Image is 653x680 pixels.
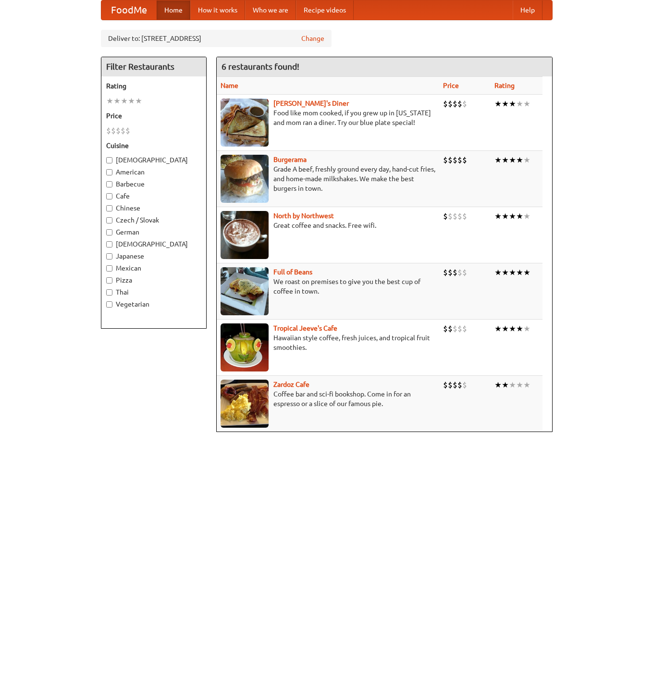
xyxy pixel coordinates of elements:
[221,380,269,428] img: zardoz.jpg
[509,323,516,334] li: ★
[273,156,307,163] a: Burgerama
[106,167,201,177] label: American
[273,324,337,332] a: Tropical Jeeve's Cafe
[457,267,462,278] li: $
[457,211,462,222] li: $
[443,211,448,222] li: $
[462,267,467,278] li: $
[106,111,201,121] h5: Price
[128,96,135,106] li: ★
[106,215,201,225] label: Czech / Slovak
[509,155,516,165] li: ★
[106,275,201,285] label: Pizza
[494,211,502,222] li: ★
[509,380,516,390] li: ★
[135,96,142,106] li: ★
[448,323,453,334] li: $
[509,267,516,278] li: ★
[462,211,467,222] li: $
[443,82,459,89] a: Price
[462,155,467,165] li: $
[443,155,448,165] li: $
[462,99,467,109] li: $
[453,323,457,334] li: $
[457,99,462,109] li: $
[443,323,448,334] li: $
[453,155,457,165] li: $
[106,169,112,175] input: American
[106,125,111,136] li: $
[106,227,201,237] label: German
[221,108,435,127] p: Food like mom cooked, if you grew up in [US_STATE] and mom ran a diner. Try our blue plate special!
[106,141,201,150] h5: Cuisine
[106,239,201,249] label: [DEMOGRAPHIC_DATA]
[462,323,467,334] li: $
[502,323,509,334] li: ★
[221,221,435,230] p: Great coffee and snacks. Free wifi.
[106,299,201,309] label: Vegetarian
[523,380,530,390] li: ★
[221,267,269,315] img: beans.jpg
[273,268,312,276] a: Full of Beans
[448,267,453,278] li: $
[509,99,516,109] li: ★
[106,181,112,187] input: Barbecue
[106,193,112,199] input: Cafe
[221,277,435,296] p: We roast on premises to give you the best cup of coffee in town.
[523,155,530,165] li: ★
[453,267,457,278] li: $
[106,301,112,308] input: Vegetarian
[106,217,112,223] input: Czech / Slovak
[116,125,121,136] li: $
[502,211,509,222] li: ★
[101,0,157,20] a: FoodMe
[494,82,515,89] a: Rating
[453,99,457,109] li: $
[513,0,542,20] a: Help
[106,191,201,201] label: Cafe
[245,0,296,20] a: Who we are
[157,0,190,20] a: Home
[443,380,448,390] li: $
[125,125,130,136] li: $
[106,81,201,91] h5: Rating
[523,99,530,109] li: ★
[106,157,112,163] input: [DEMOGRAPHIC_DATA]
[221,164,435,193] p: Grade A beef, freshly ground every day, hand-cut fries, and home-made milkshakes. We make the bes...
[106,229,112,235] input: German
[106,241,112,247] input: [DEMOGRAPHIC_DATA]
[222,62,299,71] ng-pluralize: 6 restaurants found!
[106,203,201,213] label: Chinese
[101,57,206,76] h4: Filter Restaurants
[113,96,121,106] li: ★
[273,99,349,107] a: [PERSON_NAME]'s Diner
[106,155,201,165] label: [DEMOGRAPHIC_DATA]
[221,82,238,89] a: Name
[448,155,453,165] li: $
[516,267,523,278] li: ★
[221,211,269,259] img: north.jpg
[221,99,269,147] img: sallys.jpg
[457,323,462,334] li: $
[453,211,457,222] li: $
[106,179,201,189] label: Barbecue
[462,380,467,390] li: $
[457,380,462,390] li: $
[121,96,128,106] li: ★
[509,211,516,222] li: ★
[273,212,334,220] a: North by Northwest
[494,380,502,390] li: ★
[106,277,112,284] input: Pizza
[101,30,332,47] div: Deliver to: [STREET_ADDRESS]
[106,253,112,260] input: Japanese
[516,211,523,222] li: ★
[106,289,112,296] input: Thai
[494,155,502,165] li: ★
[221,323,269,371] img: jeeves.jpg
[273,381,309,388] a: Zardoz Cafe
[523,323,530,334] li: ★
[443,267,448,278] li: $
[448,211,453,222] li: $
